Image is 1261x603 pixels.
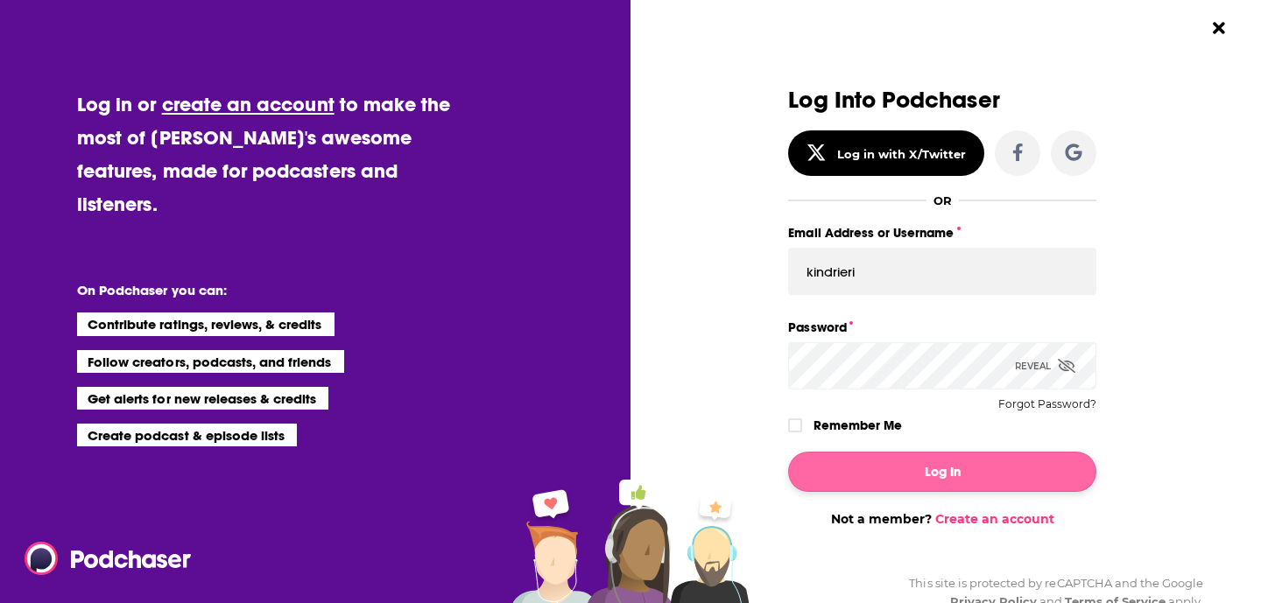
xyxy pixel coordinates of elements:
label: Password [788,316,1096,339]
li: Follow creators, podcasts, and friends [77,350,344,373]
div: OR [933,193,952,207]
button: Log In [788,452,1096,492]
li: On Podchaser you can: [77,282,427,298]
button: Forgot Password? [998,398,1096,410]
a: create an account [162,92,335,116]
img: Podchaser - Follow, Share and Rate Podcasts [25,542,193,575]
label: Email Address or Username [788,221,1096,244]
button: Close Button [1202,11,1236,45]
input: Email Address or Username [788,248,1096,295]
li: Get alerts for new releases & credits [77,387,328,410]
li: Create podcast & episode lists [77,424,297,446]
a: Create an account [935,511,1054,527]
button: Log in with X/Twitter [788,130,984,176]
div: Not a member? [788,511,1096,527]
label: Remember Me [814,414,902,437]
div: Reveal [1015,342,1075,389]
li: Contribute ratings, reviews, & credits [77,312,335,335]
div: Log in with X/Twitter [837,147,966,161]
h3: Log Into Podchaser [788,88,1096,113]
a: Podchaser - Follow, Share and Rate Podcasts [25,542,179,575]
